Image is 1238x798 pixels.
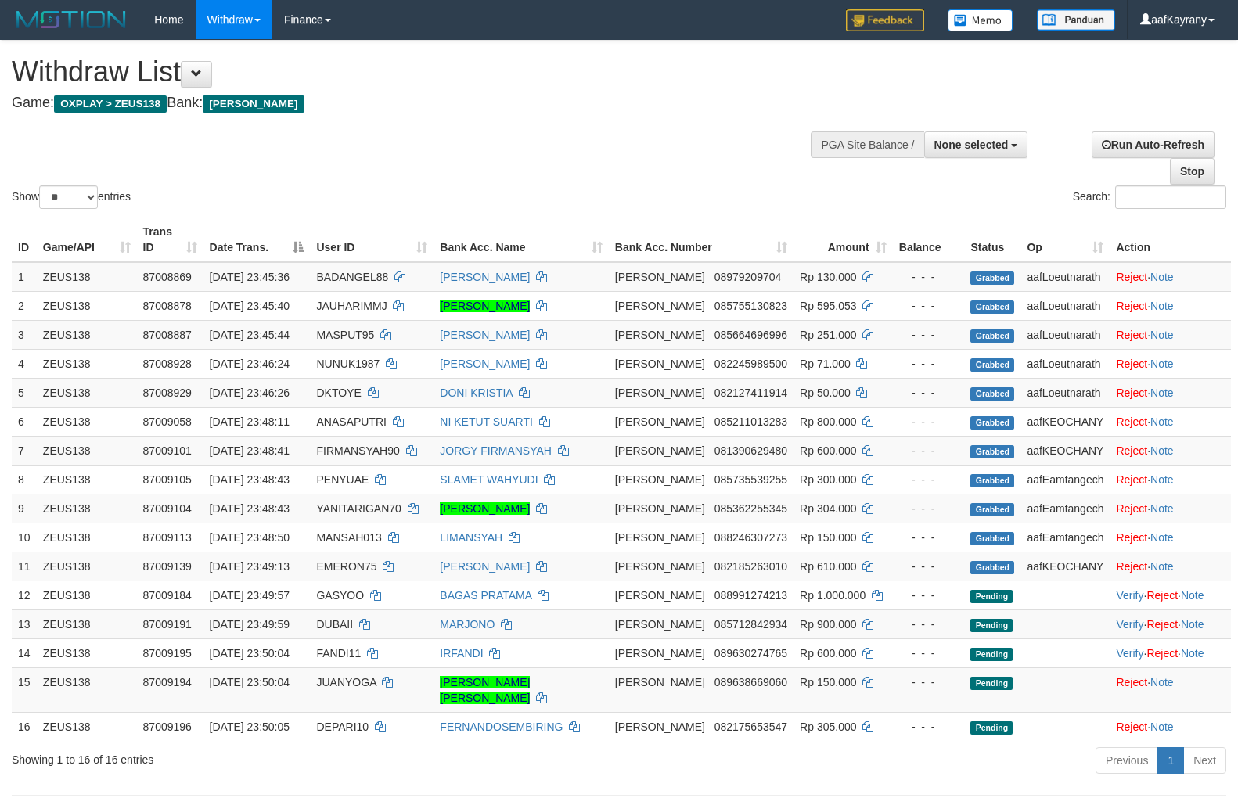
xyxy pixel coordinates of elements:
[714,386,787,399] span: Copy 082127411914 to clipboard
[143,618,192,631] span: 87009191
[1116,329,1147,341] a: Reject
[37,465,137,494] td: ZEUS138
[316,300,387,312] span: JAUHARIMMJ
[970,721,1013,735] span: Pending
[440,618,495,631] a: MARJONO
[203,217,311,262] th: Date Trans.: activate to sort column descending
[800,647,856,660] span: Rp 600.000
[203,95,304,113] span: [PERSON_NAME]
[714,589,787,602] span: Copy 088991274213 to clipboard
[1110,494,1231,523] td: ·
[800,415,856,428] span: Rp 800.000
[1116,676,1147,688] a: Reject
[440,502,530,515] a: [PERSON_NAME]
[1116,589,1143,602] a: Verify
[714,721,787,733] span: Copy 082175653547 to clipboard
[1020,262,1110,292] td: aafLoeutnarath
[210,589,290,602] span: [DATE] 23:49:57
[12,465,37,494] td: 8
[210,560,290,573] span: [DATE] 23:49:13
[1020,349,1110,378] td: aafLoeutnarath
[1110,378,1231,407] td: ·
[800,444,856,457] span: Rp 600.000
[800,721,856,733] span: Rp 305.000
[714,531,787,544] span: Copy 088246307273 to clipboard
[1020,436,1110,465] td: aafKEOCHANY
[37,217,137,262] th: Game/API: activate to sort column ascending
[1181,647,1204,660] a: Note
[440,358,530,370] a: [PERSON_NAME]
[1020,465,1110,494] td: aafEamtangech
[1146,618,1178,631] a: Reject
[934,138,1009,151] span: None selected
[37,407,137,436] td: ZEUS138
[1150,358,1174,370] a: Note
[37,609,137,638] td: ZEUS138
[899,719,959,735] div: - - -
[1116,444,1147,457] a: Reject
[1116,415,1147,428] a: Reject
[615,329,705,341] span: [PERSON_NAME]
[143,300,192,312] span: 87008878
[316,473,369,486] span: PENYUAE
[210,415,290,428] span: [DATE] 23:48:11
[1020,494,1110,523] td: aafEamtangech
[440,473,538,486] a: SLAMET WAHYUDI
[615,647,705,660] span: [PERSON_NAME]
[899,559,959,574] div: - - -
[1150,386,1174,399] a: Note
[316,676,376,688] span: JUANYOGA
[1096,747,1158,774] a: Previous
[143,473,192,486] span: 87009105
[1146,589,1178,602] a: Reject
[1110,667,1231,712] td: ·
[12,523,37,552] td: 10
[37,581,137,609] td: ZEUS138
[800,502,856,515] span: Rp 304.000
[948,9,1013,31] img: Button%20Memo.svg
[970,561,1014,574] span: Grabbed
[143,502,192,515] span: 87009104
[811,131,923,158] div: PGA Site Balance /
[316,502,401,515] span: YANITARIGAN70
[615,358,705,370] span: [PERSON_NAME]
[615,473,705,486] span: [PERSON_NAME]
[1116,300,1147,312] a: Reject
[1150,300,1174,312] a: Note
[210,386,290,399] span: [DATE] 23:46:26
[1110,436,1231,465] td: ·
[310,217,434,262] th: User ID: activate to sort column ascending
[434,217,609,262] th: Bank Acc. Name: activate to sort column ascending
[12,712,37,741] td: 16
[316,271,388,283] span: BADANGEL88
[316,647,361,660] span: FANDI11
[846,9,924,31] img: Feedback.jpg
[1110,320,1231,349] td: ·
[1150,444,1174,457] a: Note
[1020,320,1110,349] td: aafLoeutnarath
[12,494,37,523] td: 9
[1150,721,1174,733] a: Note
[1146,647,1178,660] a: Reject
[12,349,37,378] td: 4
[970,532,1014,545] span: Grabbed
[1150,502,1174,515] a: Note
[54,95,167,113] span: OXPLAY > ZEUS138
[899,472,959,487] div: - - -
[970,503,1014,516] span: Grabbed
[970,474,1014,487] span: Grabbed
[12,95,810,111] h4: Game: Bank:
[1150,473,1174,486] a: Note
[899,269,959,285] div: - - -
[316,531,381,544] span: MANSAH013
[800,300,856,312] span: Rp 595.053
[615,618,705,631] span: [PERSON_NAME]
[1110,523,1231,552] td: ·
[440,647,483,660] a: IRFANDI
[37,291,137,320] td: ZEUS138
[12,581,37,609] td: 12
[1110,552,1231,581] td: ·
[440,531,502,544] a: LIMANSYAH
[37,638,137,667] td: ZEUS138
[615,560,705,573] span: [PERSON_NAME]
